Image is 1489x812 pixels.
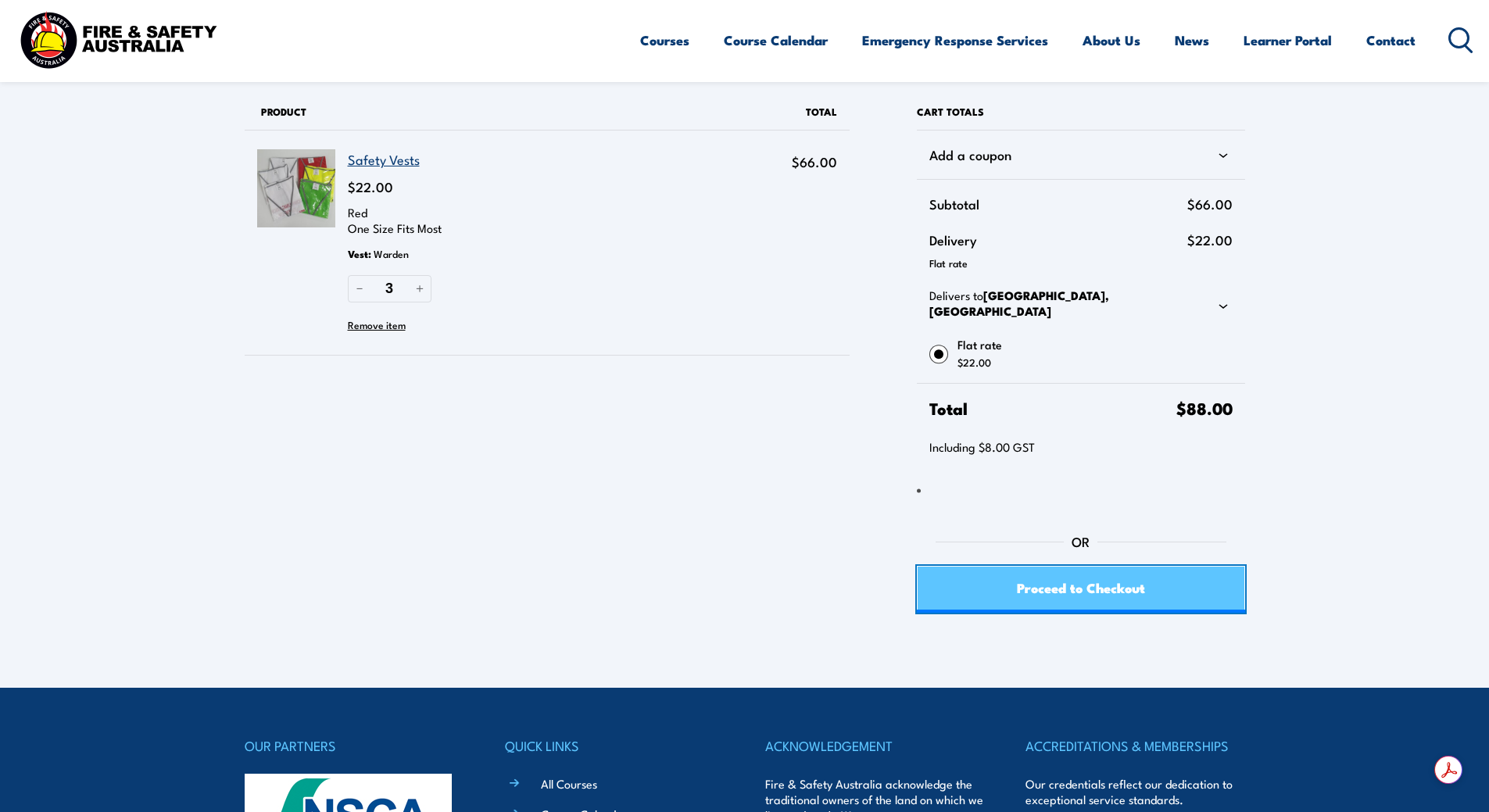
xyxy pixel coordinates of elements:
span: Delivery [929,228,1187,252]
h2: Cart totals [917,94,1244,130]
span: $22.00 [957,355,991,370]
img: Safety Vests [257,149,335,227]
div: Delivers to[GEOGRAPHIC_DATA], [GEOGRAPHIC_DATA] [929,288,1232,323]
input: Quantity of Safety Vests in your cart. [371,275,408,302]
a: Proceed to Checkout [917,566,1244,613]
div: Flat rate [929,252,1232,275]
input: Flat rate$22.00 [929,345,948,363]
p: Delivers to [929,288,1207,319]
p: Red One Size Fits Most [348,205,759,236]
span: Flat rate [957,335,1233,354]
a: Courses [640,20,689,61]
button: Increase quantity of Safety Vests [408,275,431,302]
h4: ACCREDITATIONS & MEMBERSHIPS [1025,735,1244,757]
a: News [1175,20,1209,61]
button: Reduce quantity of Safety Vests [348,275,371,302]
span: $22.00 [1187,228,1233,252]
strong: [GEOGRAPHIC_DATA], [GEOGRAPHIC_DATA] [929,286,1109,320]
div: Or [917,530,1244,553]
a: Course Calendar [724,20,828,61]
iframe: Secure express checkout frame [927,477,1247,520]
span: Vest : [348,242,371,266]
span: $66.00 [792,152,837,171]
span: $88.00 [1176,395,1233,420]
a: All Courses [541,775,597,792]
span: Subtotal [929,192,1187,216]
span: Total [929,396,1176,420]
span: $22.00 [348,177,393,196]
span: Warden [374,241,409,265]
a: Contact [1366,20,1416,61]
a: Learner Portal [1244,20,1332,61]
div: Add a coupon [929,143,1232,166]
h4: QUICK LINKS [505,735,724,757]
h4: OUR PARTNERS [245,735,464,757]
a: About Us [1083,20,1140,61]
span: Proceed to Checkout [1017,567,1145,608]
p: Our credentials reflect our dedication to exceptional service standards. [1025,776,1244,807]
h4: ACKNOWLEDGEMENT [765,735,984,757]
span: Product [261,104,306,119]
span: Total [806,104,837,119]
a: Safety Vests [348,149,420,169]
a: Emergency Response Services [862,20,1048,61]
p: Including $8.00 GST [929,439,1232,455]
button: Remove Safety Vests from cart [348,313,406,336]
span: $66.00 [1187,192,1233,216]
